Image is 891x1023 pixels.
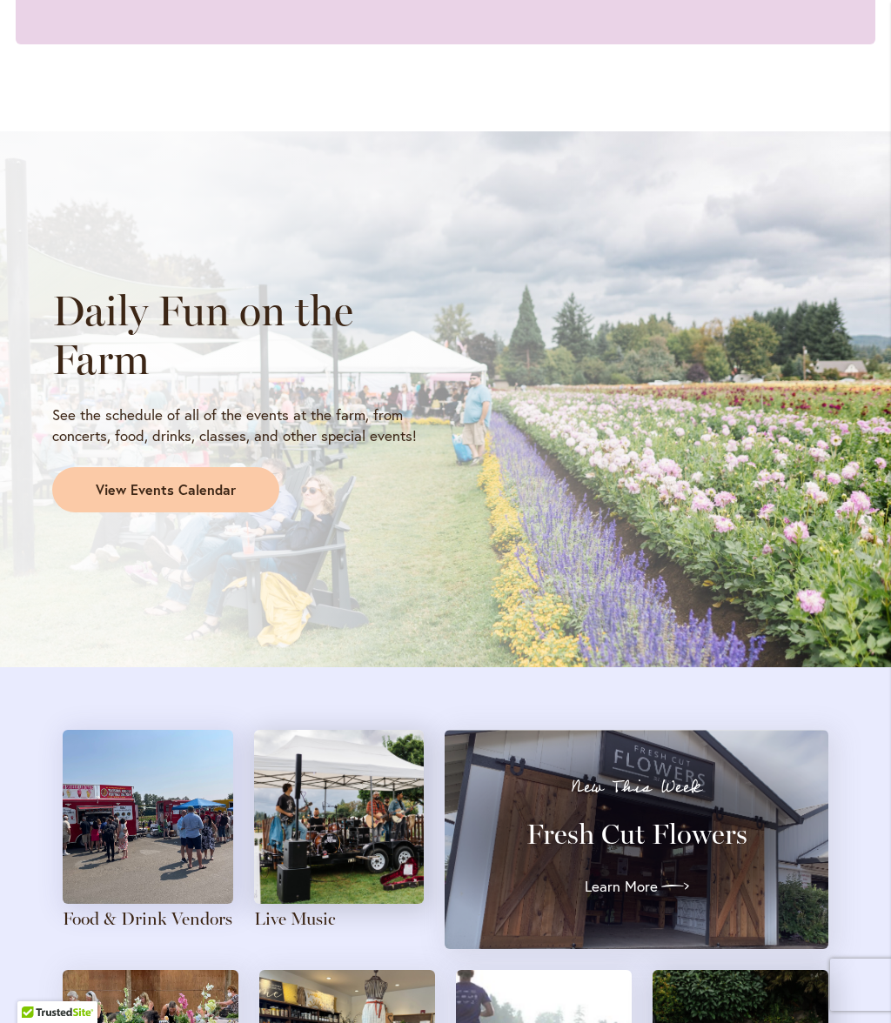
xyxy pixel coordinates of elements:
h3: Fresh Cut Flowers [476,817,797,852]
a: Learn More [585,873,689,900]
p: New This Week [476,779,797,796]
span: View Events Calendar [96,480,236,500]
a: Live Music [254,908,336,929]
span: Learn More [585,876,658,897]
a: Food & Drink Vendors [63,908,232,929]
a: View Events Calendar [52,467,279,512]
h2: Daily Fun on the Farm [52,286,430,384]
img: Attendees gather around food trucks on a sunny day at the farm [63,730,233,904]
img: A four-person band plays with a field of pink dahlias in the background [254,730,425,904]
p: See the schedule of all of the events at the farm, from concerts, food, drinks, classes, and othe... [52,405,430,446]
